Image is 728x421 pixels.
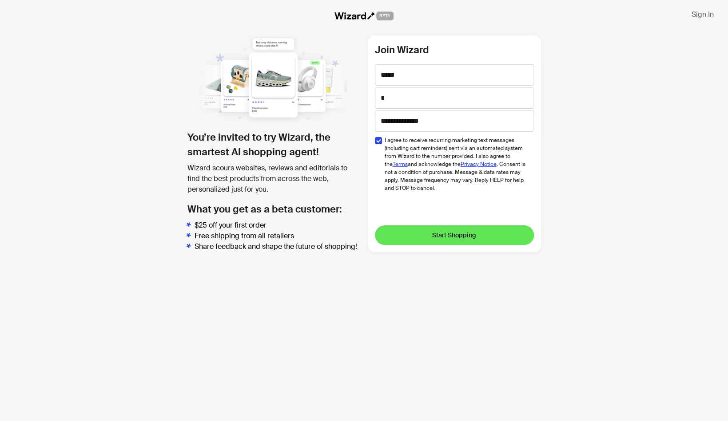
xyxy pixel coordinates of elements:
a: Privacy Notice [461,161,497,168]
li: Free shipping from all retailers [195,231,361,241]
span: BETA [376,12,394,20]
div: Wizard scours websites, reviews and editorials to find the best products from across the web, per... [187,163,361,195]
span: Sign In [692,10,714,19]
h1: You’re invited to try Wizard, the smartest AI shopping agent! [187,130,361,159]
li: $25 off your first order [195,220,361,231]
span: Start Shopping [432,231,476,239]
li: Share feedback and shape the future of shopping! [195,241,361,252]
h2: What you get as a beta customer: [187,202,361,216]
button: Sign In [684,7,721,21]
button: Start Shopping [375,225,534,245]
span: I agree to receive recurring marketing text messages (including cart reminders) sent via an autom... [385,136,527,192]
h2: Join Wizard [375,43,534,57]
a: Terms [393,161,408,168]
